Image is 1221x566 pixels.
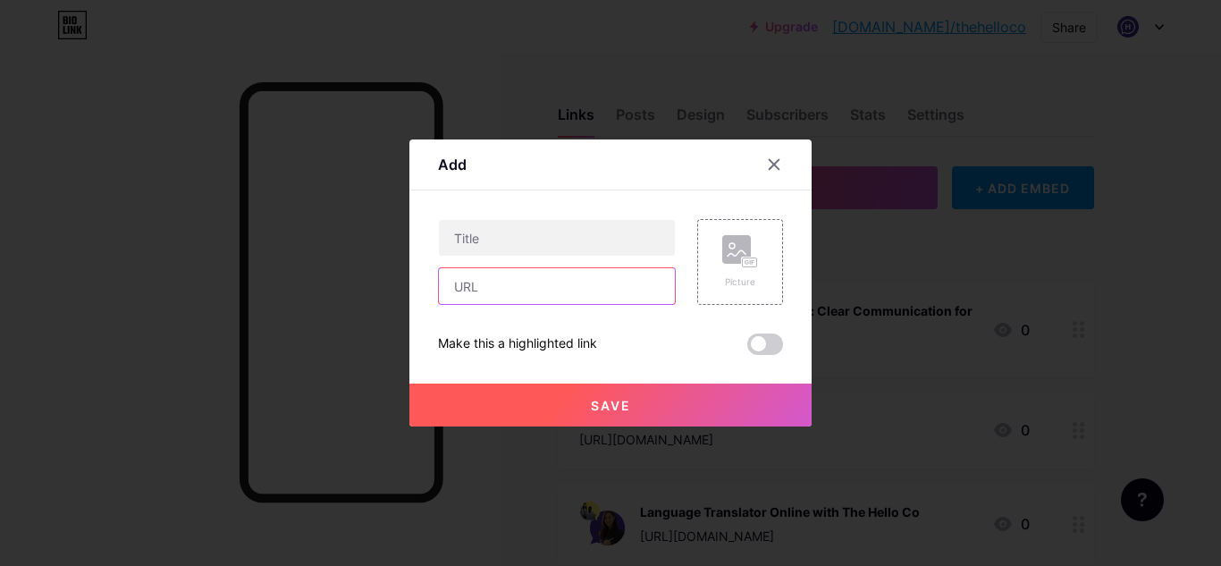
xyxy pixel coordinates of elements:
div: Picture [722,275,758,289]
div: Add [438,154,467,175]
input: Title [439,220,675,256]
input: URL [439,268,675,304]
span: Save [591,398,631,413]
div: Make this a highlighted link [438,334,597,355]
button: Save [409,384,812,427]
